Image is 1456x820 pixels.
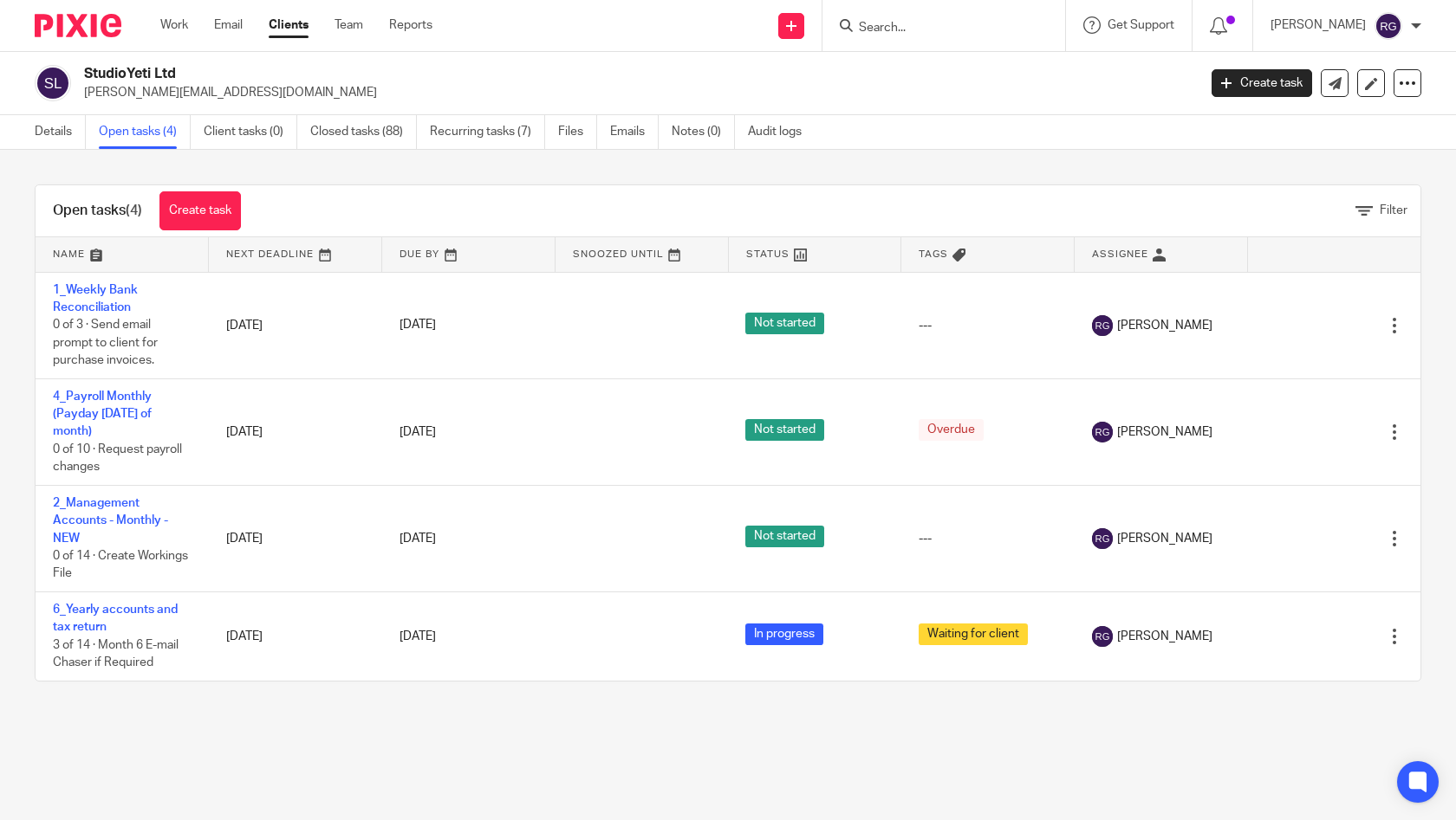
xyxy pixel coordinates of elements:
[1092,626,1113,647] img: svg%3E
[53,202,142,220] h1: Open tasks
[919,419,984,441] span: Overdue
[1117,628,1212,645] span: [PERSON_NAME]
[35,14,121,37] img: Pixie
[745,419,824,441] span: Not started
[1108,19,1174,31] span: Get Support
[35,65,71,101] img: svg%3E
[310,115,417,149] a: Closed tasks (88)
[53,391,152,438] a: 4_Payroll Monthly (Payday [DATE] of month)
[672,115,735,149] a: Notes (0)
[919,249,948,259] span: Tags
[919,530,1057,547] div: ---
[1271,16,1366,34] p: [PERSON_NAME]
[214,16,243,34] a: Email
[1375,12,1402,40] img: svg%3E
[209,592,382,681] td: [DATE]
[919,623,1028,645] span: Waiting for client
[53,639,179,669] span: 3 of 14 · Month 6 E-mail Chaser if Required
[400,426,436,438] span: [DATE]
[745,313,824,334] span: Not started
[335,16,363,34] a: Team
[745,623,823,645] span: In progress
[573,249,664,259] span: Snoozed Until
[610,115,659,149] a: Emails
[53,443,182,474] span: 0 of 10 · Request payroll changes
[1117,530,1212,547] span: [PERSON_NAME]
[389,16,432,34] a: Reports
[53,604,178,633] a: 6_Yearly accounts and tax return
[748,115,815,149] a: Audit logs
[209,485,382,591] td: [DATE]
[53,284,138,313] a: 1_Weekly Bank Reconciliation
[857,21,1013,36] input: Search
[1380,204,1407,216] span: Filter
[1212,69,1312,97] a: Create task
[1092,315,1113,336] img: svg%3E
[160,16,188,34] a: Work
[430,115,545,149] a: Recurring tasks (7)
[84,84,1186,101] p: [PERSON_NAME][EMAIL_ADDRESS][DOMAIN_NAME]
[35,115,86,149] a: Details
[400,630,436,642] span: [DATE]
[209,272,382,378] td: [DATE]
[84,65,965,83] h2: StudioYeti Ltd
[269,16,309,34] a: Clients
[1092,422,1113,442] img: svg%3E
[99,115,191,149] a: Open tasks (4)
[919,317,1057,334] div: ---
[126,203,142,217] span: (4)
[400,320,436,332] span: [DATE]
[53,497,168,545] a: 2_Management Accounts - Monthly - NEW
[209,378,382,485] td: [DATE]
[53,319,158,366] span: 0 of 3 · Send email prompt to client for purchase invoices.
[400,533,436,545] span: [DATE]
[159,191,241,230] a: Create task
[746,249,790,259] span: Status
[558,115,597,149] a: Files
[53,550,188,580] span: 0 of 14 · Create Workings File
[1117,317,1212,334] span: [PERSON_NAME]
[204,115,297,149] a: Client tasks (0)
[1117,423,1212,441] span: [PERSON_NAME]
[1092,528,1113,549] img: svg%3E
[745,526,824,547] span: Not started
